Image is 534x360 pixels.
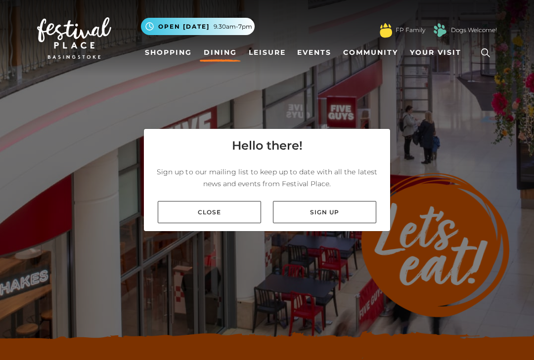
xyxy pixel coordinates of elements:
p: Sign up to our mailing list to keep up to date with all the latest news and events from Festival ... [152,166,382,190]
a: Shopping [141,43,196,62]
a: Your Visit [406,43,470,62]
span: Open [DATE] [158,22,210,31]
span: Your Visit [410,47,461,58]
a: Community [339,43,402,62]
span: 9.30am-7pm [214,22,252,31]
a: Dogs Welcome! [451,26,497,35]
a: FP Family [396,26,425,35]
img: Festival Place Logo [37,17,111,59]
a: Events [293,43,335,62]
h4: Hello there! [232,137,303,155]
a: Dining [200,43,241,62]
a: Sign up [273,201,376,223]
a: Leisure [245,43,290,62]
a: Close [158,201,261,223]
button: Open [DATE] 9.30am-7pm [141,18,255,35]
